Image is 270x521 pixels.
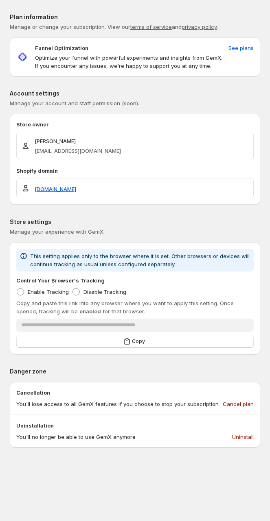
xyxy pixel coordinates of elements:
p: You'll lose access to all GemX features if you choose to stop your subscription [16,400,219,408]
a: [DOMAIN_NAME] [35,185,76,193]
p: [PERSON_NAME] [35,137,121,145]
button: See plans [224,41,259,54]
span: Manage your account and staff permission (soon). [10,100,139,106]
span: Disable Tracking [83,289,126,295]
p: Funnel Optimization [35,44,88,52]
p: Shopify domain [16,167,254,175]
img: Funnel Optimization [16,51,29,63]
p: You'll no longer be able to use GemX anymore [16,433,136,441]
a: privacy policy [182,24,217,30]
p: Optimize your funnel with powerful experiments and insights from GemX. If you encounter any issue... [35,54,225,70]
span: See plans [228,44,254,52]
p: Plan information [10,13,260,21]
span: Manage or change your subscription. View our and . [10,24,218,30]
p: Cancellation [16,389,254,397]
button: Copy [16,335,254,348]
a: terms of service [130,24,172,30]
span: Copy [132,338,145,345]
p: Copy and paste this link into any browser where you want to apply this setting. Once opened, trac... [16,299,254,315]
span: This setting applies only to the browser where it is set. Other browsers or devices will continue... [30,253,250,267]
p: Account settings [10,89,260,98]
span: enabled [79,308,101,315]
span: Manage your experience with GemX. [10,228,105,235]
p: [EMAIL_ADDRESS][DOMAIN_NAME] [35,147,121,155]
button: Cancel plan [218,397,259,410]
p: Store owner [16,120,254,128]
span: Enable Tracking [28,289,69,295]
p: Uninstallation [16,421,254,430]
button: Uninstall [227,430,259,443]
p: Danger zone [10,367,260,376]
span: Cancel plan [223,400,254,408]
p: Control Your Browser's Tracking [16,276,105,284]
span: Uninstall [232,433,254,441]
p: Store settings [10,218,260,226]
